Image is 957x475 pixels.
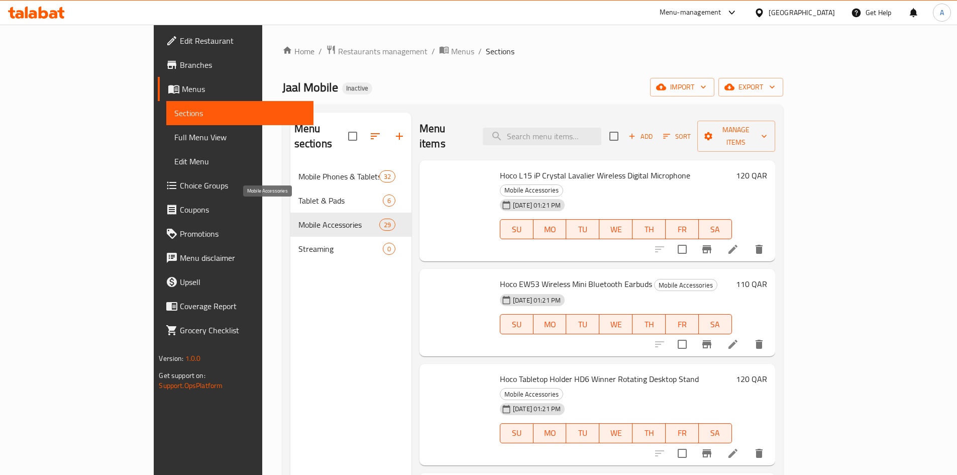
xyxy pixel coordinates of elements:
[282,45,783,58] nav: breadcrumb
[158,246,313,270] a: Menu disclaimer
[534,423,567,443] button: MO
[736,372,767,386] h6: 120 QAR
[703,426,728,440] span: SA
[180,300,305,312] span: Coverage Report
[726,81,775,93] span: export
[439,45,474,58] a: Menus
[159,352,183,365] span: Version:
[570,222,595,237] span: TU
[298,195,383,207] div: Tablet & Pads
[419,121,471,151] h2: Menu items
[705,124,767,149] span: Manage items
[298,170,379,182] span: Mobile Phones & Tablets
[695,441,719,465] button: Branch-specific-item
[180,276,305,288] span: Upsell
[500,219,534,239] button: SU
[432,45,435,57] li: /
[940,7,944,18] span: A
[670,317,695,332] span: FR
[180,324,305,336] span: Grocery Checklist
[703,317,728,332] span: SA
[180,59,305,71] span: Branches
[326,45,428,58] a: Restaurants management
[174,155,305,167] span: Edit Menu
[342,82,372,94] div: Inactive
[636,426,662,440] span: TH
[180,179,305,192] span: Choice Groups
[158,294,313,318] a: Coverage Report
[672,334,693,355] span: Select to update
[180,204,305,216] span: Coupons
[158,270,313,294] a: Upsell
[342,126,363,147] span: Select all sections
[658,81,706,93] span: import
[174,107,305,119] span: Sections
[290,237,411,261] div: Streaming0
[670,426,695,440] span: FR
[500,388,563,400] div: Mobile Accessories
[624,129,657,144] button: Add
[636,317,662,332] span: TH
[666,314,699,334] button: FR
[672,239,693,260] span: Select to update
[695,237,719,261] button: Branch-specific-item
[699,314,732,334] button: SA
[538,426,563,440] span: MO
[654,279,717,291] div: Mobile Accessories
[663,131,691,142] span: Sort
[666,219,699,239] button: FR
[666,423,699,443] button: FR
[383,195,395,207] div: items
[363,124,387,148] span: Sort sections
[483,128,601,145] input: search
[166,125,313,149] a: Full Menu View
[290,188,411,213] div: Tablet & Pads6
[509,404,565,414] span: [DATE] 01:21 PM
[182,83,305,95] span: Menus
[294,121,348,151] h2: Menu sections
[158,198,313,222] a: Coupons
[695,332,719,356] button: Branch-specific-item
[769,7,835,18] div: [GEOGRAPHIC_DATA]
[727,338,739,350] a: Edit menu item
[500,423,534,443] button: SU
[342,84,372,92] span: Inactive
[500,184,563,197] div: Mobile Accessories
[500,184,563,196] span: Mobile Accessories
[500,371,699,387] span: Hoco Tabletop Holder HD6 Winner Rotating Desktop Stand
[180,228,305,240] span: Promotions
[338,45,428,57] span: Restaurants management
[599,219,632,239] button: WE
[158,222,313,246] a: Promotions
[282,76,338,99] span: Jaal Mobile
[379,219,395,231] div: items
[699,423,732,443] button: SA
[534,219,567,239] button: MO
[697,121,775,152] button: Manage items
[158,173,313,198] a: Choice Groups
[504,317,529,332] span: SU
[566,423,599,443] button: TU
[736,277,767,291] h6: 110 QAR
[166,101,313,125] a: Sections
[632,219,666,239] button: TH
[599,314,632,334] button: WE
[636,222,662,237] span: TH
[672,443,693,464] span: Select to update
[387,124,411,148] button: Add section
[660,7,721,19] div: Menu-management
[159,379,223,392] a: Support.OpsPlatform
[650,78,714,97] button: import
[290,160,411,265] nav: Menu sections
[383,243,395,255] div: items
[655,279,717,291] span: Mobile Accessories
[158,53,313,77] a: Branches
[380,172,395,181] span: 32
[500,276,652,292] span: Hoco EW53 Wireless Mini Bluetooth Earbuds
[380,220,395,230] span: 29
[718,78,783,97] button: export
[500,168,690,183] span: Hoco L15 iP Crystal Lavalier Wireless Digital Microphone
[180,35,305,47] span: Edit Restaurant
[747,332,771,356] button: delete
